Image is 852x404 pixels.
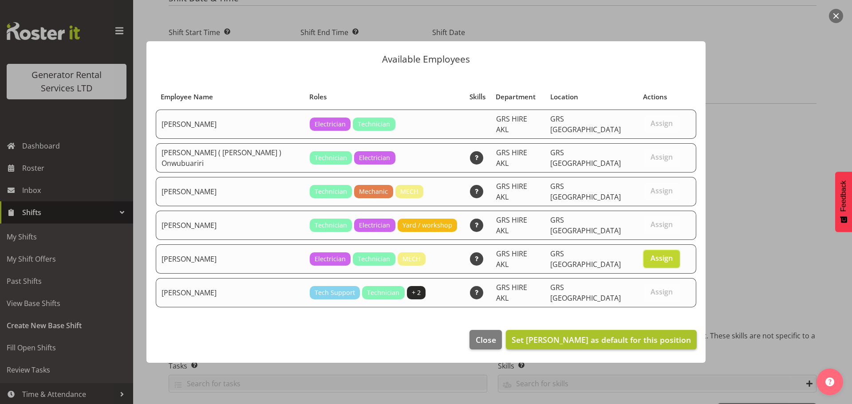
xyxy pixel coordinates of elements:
span: GRS [GEOGRAPHIC_DATA] [550,148,621,168]
span: Actions [643,92,667,102]
span: Technician [367,288,399,298]
span: Technician [315,187,347,196]
img: help-xxl-2.png [825,377,834,386]
span: Roles [309,92,327,102]
td: [PERSON_NAME] [156,211,304,240]
span: MECH [400,187,418,196]
p: Available Employees [155,55,697,64]
span: GRS HIRE AKL [496,148,527,168]
span: Department [496,92,536,102]
span: Technician [358,254,390,264]
span: Location [550,92,578,102]
span: Assign [651,254,673,263]
td: [PERSON_NAME] ( [PERSON_NAME] ) Onwubuariri [156,143,304,173]
span: Technician [315,220,347,230]
span: GRS [GEOGRAPHIC_DATA] [550,282,621,303]
span: GRS HIRE AKL [496,215,527,235]
span: Technician [358,119,390,129]
span: Electrician [315,119,346,129]
span: Assign [651,119,673,128]
button: Close [469,330,501,349]
span: Tech Support [315,288,355,298]
span: Assign [651,186,673,195]
span: Skills [469,92,485,102]
span: Assign [651,220,673,229]
span: GRS [GEOGRAPHIC_DATA] [550,249,621,269]
td: [PERSON_NAME] [156,244,304,274]
span: GRS HIRE AKL [496,249,527,269]
span: Electrician [359,220,390,230]
span: Close [476,334,496,345]
td: [PERSON_NAME] [156,278,304,307]
td: [PERSON_NAME] [156,177,304,206]
span: GRS HIRE AKL [496,114,527,134]
td: [PERSON_NAME] [156,110,304,139]
span: Yard / workshop [402,220,452,230]
span: Electrician [315,254,346,264]
span: GRS [GEOGRAPHIC_DATA] [550,181,621,202]
span: Technician [315,153,347,163]
span: + 2 [412,288,421,298]
span: GRS HIRE AKL [496,181,527,202]
span: GRS [GEOGRAPHIC_DATA] [550,114,621,134]
span: Employee Name [161,92,213,102]
span: MECH [402,254,421,264]
span: Assign [651,153,673,161]
button: Feedback - Show survey [835,172,852,232]
span: GRS [GEOGRAPHIC_DATA] [550,215,621,235]
span: Feedback [840,180,848,212]
span: Assign [651,287,673,296]
span: Electrician [359,153,390,163]
button: Set [PERSON_NAME] as default for this position [506,330,697,349]
span: GRS HIRE AKL [496,282,527,303]
span: Mechanic [359,187,388,196]
span: Set [PERSON_NAME] as default for this position [512,334,691,345]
